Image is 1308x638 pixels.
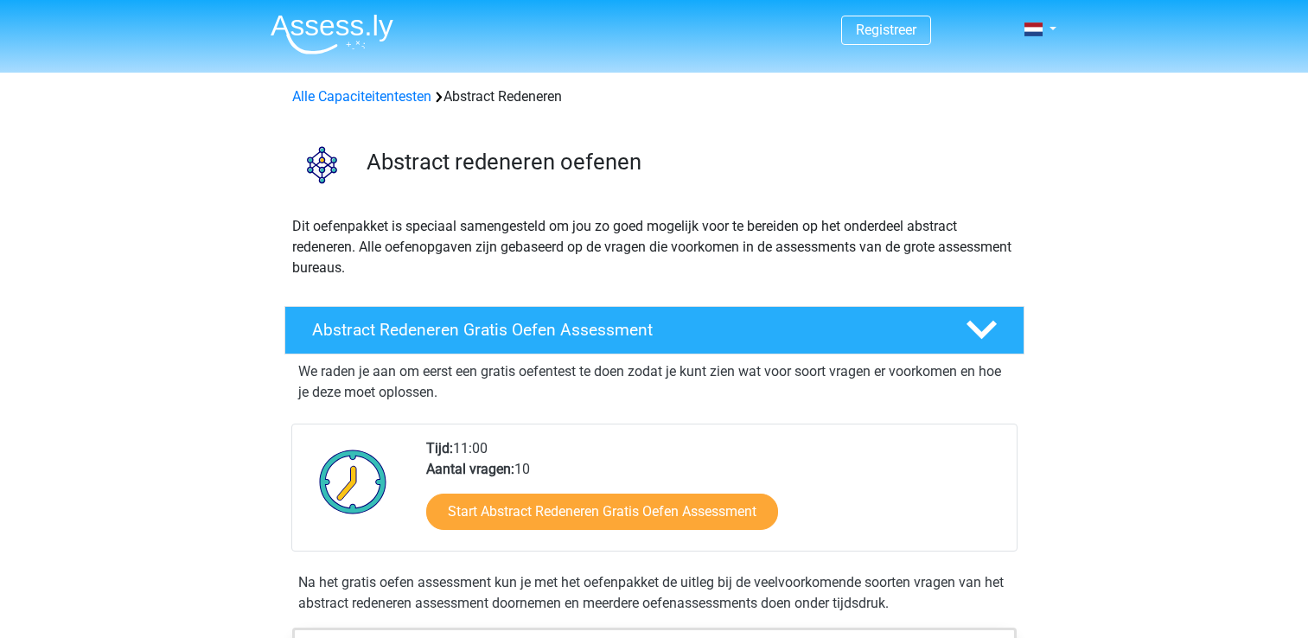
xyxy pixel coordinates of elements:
[367,149,1011,175] h3: Abstract redeneren oefenen
[312,320,938,340] h4: Abstract Redeneren Gratis Oefen Assessment
[271,14,393,54] img: Assessly
[285,128,359,201] img: abstract redeneren
[413,438,1016,551] div: 11:00 10
[291,572,1018,614] div: Na het gratis oefen assessment kun je met het oefenpakket de uitleg bij de veelvoorkomende soorte...
[278,306,1031,354] a: Abstract Redeneren Gratis Oefen Assessment
[426,461,514,477] b: Aantal vragen:
[292,88,431,105] a: Alle Capaciteitentesten
[298,361,1011,403] p: We raden je aan om eerst een gratis oefentest te doen zodat je kunt zien wat voor soort vragen er...
[426,494,778,530] a: Start Abstract Redeneren Gratis Oefen Assessment
[292,216,1017,278] p: Dit oefenpakket is speciaal samengesteld om jou zo goed mogelijk voor te bereiden op het onderdee...
[426,440,453,456] b: Tijd:
[309,438,397,525] img: Klok
[285,86,1024,107] div: Abstract Redeneren
[856,22,916,38] a: Registreer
